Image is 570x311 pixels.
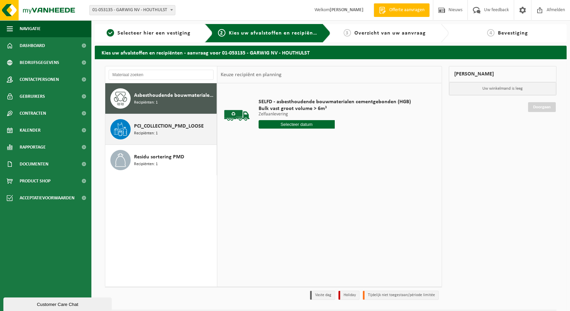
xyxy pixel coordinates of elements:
[217,66,285,83] div: Keuze recipiënt en planning
[218,29,225,37] span: 2
[330,7,364,13] strong: [PERSON_NAME]
[229,30,322,36] span: Kies uw afvalstoffen en recipiënten
[20,156,48,173] span: Documenten
[107,29,114,37] span: 1
[105,83,217,114] button: Asbesthoudende bouwmaterialen cementgebonden (hechtgebonden) Recipiënten: 1
[134,122,204,130] span: PCI_COLLECTION_PMD_LOOSE
[117,30,191,36] span: Selecteer hier een vestiging
[498,30,528,36] span: Bevestiging
[98,29,199,37] a: 1Selecteer hier een vestiging
[20,71,59,88] span: Contactpersonen
[338,291,359,300] li: Holiday
[344,29,351,37] span: 3
[259,120,335,129] input: Selecteer datum
[487,29,495,37] span: 4
[20,173,50,190] span: Product Shop
[134,153,184,161] span: Residu sortering PMD
[259,112,411,117] p: Zelfaanlevering
[95,46,567,59] h2: Kies uw afvalstoffen en recipiënten - aanvraag voor 01-053135 - GARWIG NV - HOUTHULST
[20,54,59,71] span: Bedrijfsgegevens
[388,7,426,14] span: Offerte aanvragen
[134,161,158,168] span: Recipiënten: 1
[449,66,557,82] div: [PERSON_NAME]
[310,291,335,300] li: Vaste dag
[134,99,158,106] span: Recipiënten: 1
[20,20,41,37] span: Navigatie
[528,102,556,112] a: Doorgaan
[20,105,46,122] span: Contracten
[259,98,411,105] span: SELFD - asbesthoudende bouwmaterialen cementgebonden (HGB)
[105,114,217,145] button: PCI_COLLECTION_PMD_LOOSE Recipiënten: 1
[105,145,217,175] button: Residu sortering PMD Recipiënten: 1
[134,91,215,99] span: Asbesthoudende bouwmaterialen cementgebonden (hechtgebonden)
[449,82,556,95] p: Uw winkelmand is leeg
[374,3,430,17] a: Offerte aanvragen
[134,130,158,137] span: Recipiënten: 1
[109,70,214,80] input: Materiaal zoeken
[363,291,439,300] li: Tijdelijk niet toegestaan/période limitée
[354,30,426,36] span: Overzicht van uw aanvraag
[90,5,175,15] span: 01-053135 - GARWIG NV - HOUTHULST
[20,190,74,206] span: Acceptatievoorwaarden
[89,5,175,15] span: 01-053135 - GARWIG NV - HOUTHULST
[20,37,45,54] span: Dashboard
[20,122,41,139] span: Kalender
[3,296,113,311] iframe: chat widget
[20,88,45,105] span: Gebruikers
[259,105,411,112] span: Bulk vast groot volume > 6m³
[20,139,46,156] span: Rapportage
